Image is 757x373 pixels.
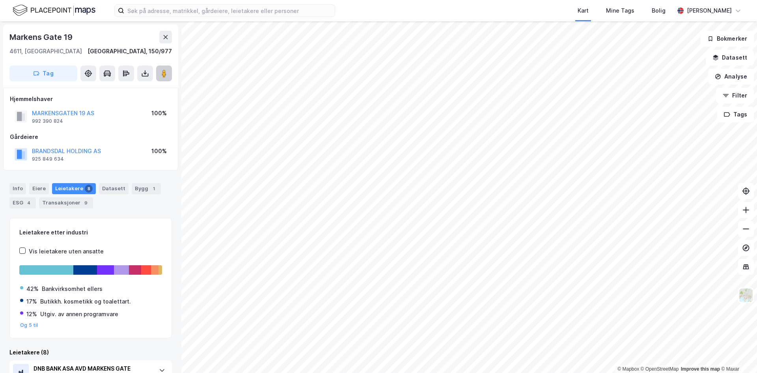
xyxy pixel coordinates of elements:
[29,183,49,194] div: Eiere
[151,109,167,118] div: 100%
[738,288,753,303] img: Z
[706,50,754,66] button: Datasett
[25,199,33,207] div: 4
[124,5,335,17] input: Søk på adresse, matrikkel, gårdeiere, leietakere eller personer
[26,309,37,319] div: 12%
[708,69,754,84] button: Analyse
[9,183,26,194] div: Info
[10,132,172,142] div: Gårdeiere
[9,66,77,81] button: Tag
[701,31,754,47] button: Bokmerker
[82,199,90,207] div: 9
[718,335,757,373] iframe: Chat Widget
[26,297,37,306] div: 17%
[578,6,589,15] div: Kart
[716,88,754,103] button: Filter
[151,146,167,156] div: 100%
[32,118,63,124] div: 992 390 824
[13,4,95,17] img: logo.f888ab2527a4732fd821a326f86c7f29.svg
[10,94,172,104] div: Hjemmelshaver
[9,31,74,43] div: Markens Gate 19
[132,183,161,194] div: Bygg
[39,197,93,208] div: Transaksjoner
[52,183,96,194] div: Leietakere
[717,107,754,122] button: Tags
[99,183,129,194] div: Datasett
[641,366,679,372] a: OpenStreetMap
[32,156,64,162] div: 925 849 634
[42,284,103,294] div: Bankvirksomhet ellers
[687,6,732,15] div: [PERSON_NAME]
[606,6,634,15] div: Mine Tags
[19,228,162,237] div: Leietakere etter industri
[85,185,93,193] div: 8
[40,297,131,306] div: Butikkh. kosmetikk og toalettart.
[29,247,104,256] div: Vis leietakere uten ansatte
[150,185,158,193] div: 1
[20,322,38,328] button: Og 5 til
[9,197,36,208] div: ESG
[652,6,666,15] div: Bolig
[26,284,39,294] div: 42%
[718,335,757,373] div: Kontrollprogram for chat
[88,47,172,56] div: [GEOGRAPHIC_DATA], 150/977
[617,366,639,372] a: Mapbox
[9,348,172,357] div: Leietakere (8)
[40,309,118,319] div: Utgiv. av annen programvare
[9,47,82,56] div: 4611, [GEOGRAPHIC_DATA]
[681,366,720,372] a: Improve this map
